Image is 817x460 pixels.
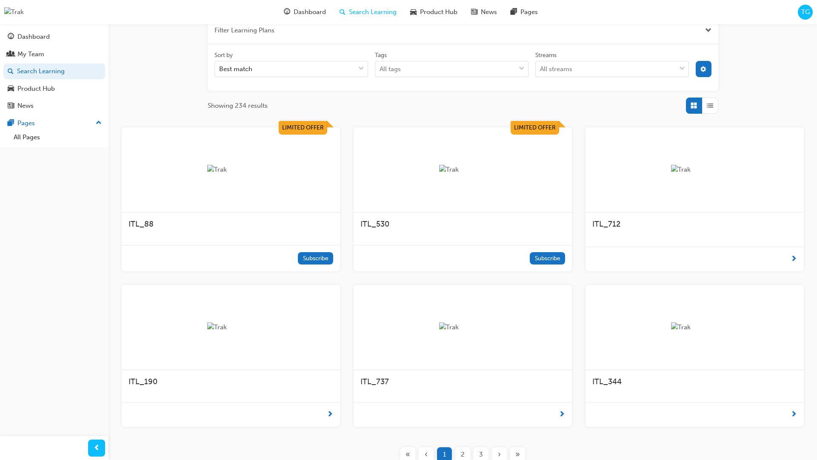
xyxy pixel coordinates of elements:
span: Pages [520,7,538,17]
span: next-icon [327,409,333,420]
span: down-icon [358,63,364,75]
span: ITL_344 [592,377,622,386]
span: down-icon [679,63,685,75]
span: ‹ [425,450,428,460]
img: Trak [439,322,486,332]
a: Search Learning [3,63,105,79]
a: Limited OfferTrakITL_530Subscribe [354,127,572,271]
img: Trak [207,322,254,332]
span: Search Learning [349,7,397,17]
a: Dashboard [3,29,105,45]
div: News [17,101,34,111]
span: Showing 234 results [208,101,268,111]
span: News [481,7,497,17]
img: Trak [671,165,718,175]
span: next-icon [791,409,797,420]
span: prev-icon [94,443,100,454]
a: pages-iconPages [504,3,545,21]
a: news-iconNews [464,3,504,21]
button: Pages [3,115,105,131]
span: news-icon [471,7,477,17]
span: ITL_190 [129,377,157,386]
span: 3 [479,450,483,460]
a: News [3,98,105,114]
span: car-icon [410,7,417,17]
span: Limited Offer [514,124,556,131]
div: All tags [380,64,401,74]
span: Limited Offer [282,124,324,131]
span: › [498,450,501,460]
button: Subscribe [298,252,333,264]
span: guage-icon [8,33,14,41]
a: TrakITL_737 [354,285,572,427]
a: Product Hub [3,81,105,97]
span: 2 [461,450,465,460]
div: Best match [219,64,252,74]
span: Product Hub [420,7,457,17]
div: Product Hub [17,84,55,94]
div: Dashboard [17,32,50,42]
div: Sort by [214,51,233,60]
span: 1 [443,450,446,460]
a: TrakITL_190 [122,285,340,427]
a: Limited OfferTrakITL_88Subscribe [122,127,340,271]
a: guage-iconDashboard [277,3,333,21]
span: ITL_712 [592,219,620,229]
button: TG [798,5,813,20]
div: All streams [540,64,572,74]
button: Close the filter [705,26,711,35]
span: » [515,450,520,460]
a: car-iconProduct Hub [403,3,464,21]
span: next-icon [791,254,797,264]
span: ITL_530 [360,219,389,229]
span: Grid [691,101,697,111]
span: down-icon [519,63,525,75]
div: My Team [17,49,44,59]
button: Subscribe [530,252,565,264]
button: cog-icon [696,61,711,77]
span: List [707,101,713,111]
span: search-icon [340,7,346,17]
span: cog-icon [700,66,706,74]
a: My Team [3,46,105,62]
div: Streams [535,51,557,60]
span: ITL_88 [129,219,154,229]
span: pages-icon [511,7,517,17]
span: pages-icon [8,120,14,127]
img: Trak [207,165,254,175]
span: search-icon [8,68,14,75]
span: news-icon [8,102,14,110]
span: guage-icon [284,7,290,17]
span: TG [801,7,810,17]
a: TrakITL_712 [586,127,804,271]
a: TrakITL_344 [586,285,804,427]
span: Dashboard [294,7,326,17]
span: next-icon [559,409,565,420]
img: Trak [439,165,486,175]
span: ITL_737 [360,377,389,386]
div: Tags [375,51,387,60]
a: All Pages [10,131,105,144]
span: people-icon [8,51,14,58]
label: tagOptions [375,51,528,78]
img: Trak [4,7,24,17]
span: « [406,450,410,460]
a: search-iconSearch Learning [333,3,403,21]
img: Trak [671,322,718,332]
span: up-icon [96,118,102,129]
span: car-icon [8,85,14,93]
button: DashboardMy TeamSearch LearningProduct HubNews [3,27,105,115]
div: Pages [17,118,35,128]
